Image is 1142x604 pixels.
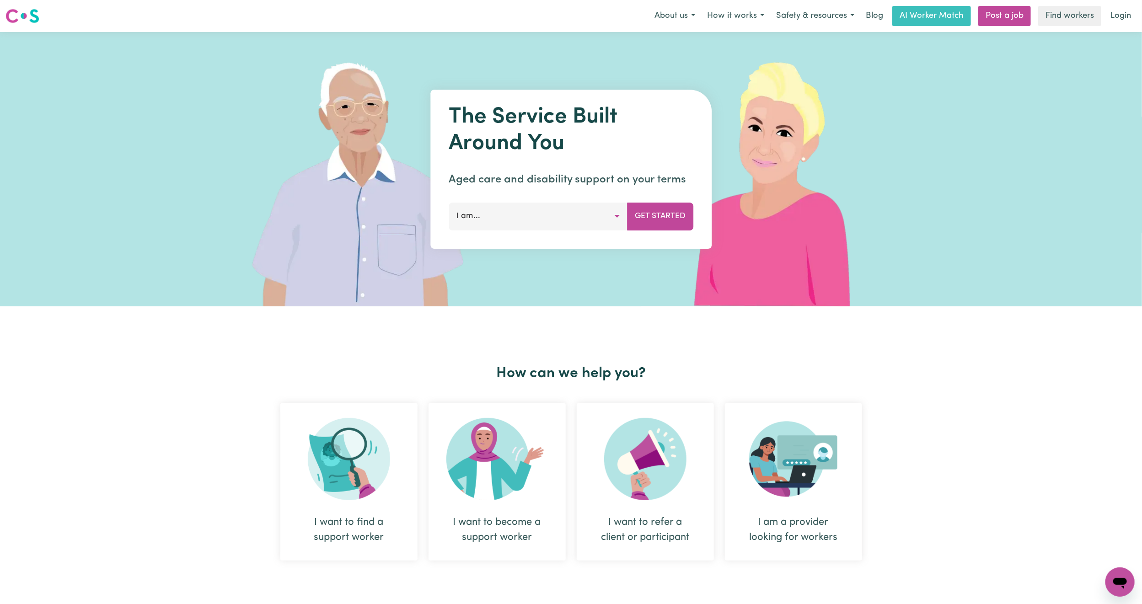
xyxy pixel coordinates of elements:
[892,6,971,26] a: AI Worker Match
[627,203,693,230] button: Get Started
[577,403,714,561] div: I want to refer a client or participant
[1105,567,1135,597] iframe: Button to launch messaging window, conversation in progress
[649,6,701,26] button: About us
[725,403,862,561] div: I am a provider looking for workers
[275,365,868,382] h2: How can we help you?
[429,403,566,561] div: I want to become a support worker
[1038,6,1101,26] a: Find workers
[449,203,627,230] button: I am...
[280,403,418,561] div: I want to find a support worker
[604,418,686,500] img: Refer
[599,515,692,545] div: I want to refer a client or participant
[1105,6,1137,26] a: Login
[747,515,840,545] div: I am a provider looking for workers
[701,6,770,26] button: How it works
[749,418,838,500] img: Provider
[5,5,39,27] a: Careseekers logo
[302,515,396,545] div: I want to find a support worker
[770,6,860,26] button: Safety & resources
[5,8,39,24] img: Careseekers logo
[446,418,548,500] img: Become Worker
[449,104,693,157] h1: The Service Built Around You
[860,6,889,26] a: Blog
[978,6,1031,26] a: Post a job
[450,515,544,545] div: I want to become a support worker
[308,418,390,500] img: Search
[449,171,693,188] p: Aged care and disability support on your terms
